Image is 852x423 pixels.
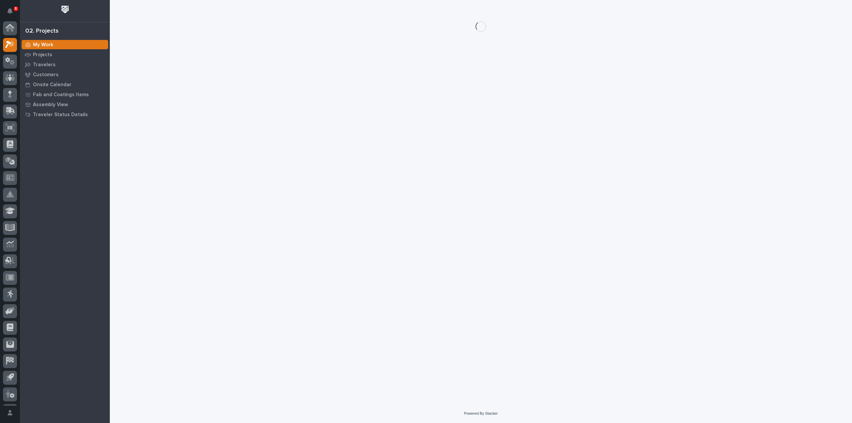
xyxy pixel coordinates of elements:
img: Workspace Logo [59,3,71,16]
a: Assembly View [20,100,110,109]
a: Projects [20,50,110,60]
div: Notifications6 [8,8,17,19]
p: Travelers [33,62,56,68]
p: Projects [33,52,52,58]
p: Onsite Calendar [33,82,72,88]
a: My Work [20,40,110,50]
p: Assembly View [33,102,68,108]
div: 02. Projects [25,28,59,35]
p: Traveler Status Details [33,112,88,118]
button: Notifications [3,4,17,18]
p: Customers [33,72,59,78]
p: My Work [33,42,53,48]
p: 6 [15,6,17,11]
p: Fab and Coatings Items [33,92,89,98]
a: Customers [20,70,110,80]
a: Powered By Stacker [464,411,498,415]
a: Onsite Calendar [20,80,110,90]
a: Fab and Coatings Items [20,90,110,100]
a: Traveler Status Details [20,109,110,119]
a: Travelers [20,60,110,70]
